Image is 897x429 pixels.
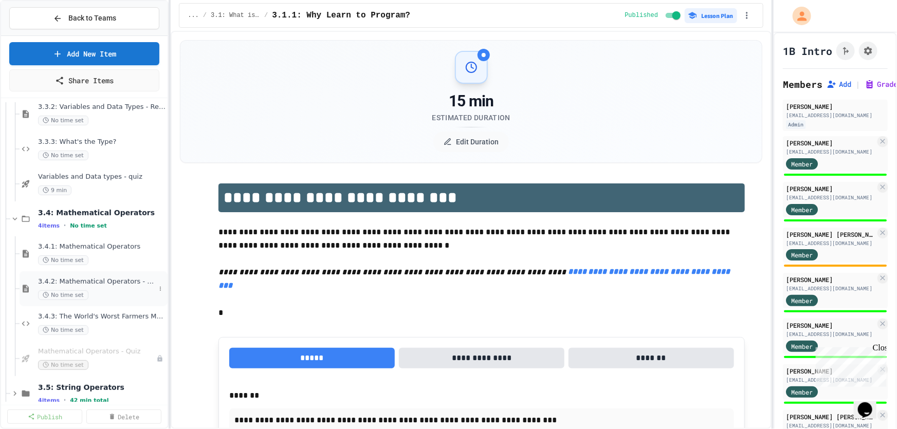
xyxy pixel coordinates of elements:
[786,102,885,111] div: [PERSON_NAME]
[786,366,875,376] div: [PERSON_NAME]
[855,78,861,90] span: |
[786,321,875,330] div: [PERSON_NAME]
[211,11,260,20] span: 3.1: What is Code?
[432,92,510,110] div: 15 min
[70,397,108,404] span: 42 min total
[625,11,658,20] span: Published
[38,185,71,195] span: 9 min
[38,383,166,392] span: 3.5: String Operators
[38,312,166,321] span: 3.4.3: The World's Worst Farmers Market
[783,44,832,58] h1: 1B Intro
[38,208,166,217] span: 3.4: Mathematical Operators
[786,412,875,421] div: [PERSON_NAME] [PERSON_NAME]
[38,151,88,160] span: No time set
[786,376,875,384] div: [EMAIL_ADDRESS][DOMAIN_NAME]
[64,396,66,404] span: •
[786,230,875,239] div: [PERSON_NAME] [PERSON_NAME]
[38,222,60,229] span: 4 items
[791,250,813,259] span: Member
[38,255,88,265] span: No time set
[433,132,509,152] button: Edit Duration
[38,347,156,356] span: Mathematical Operators - Quiz
[685,8,737,23] button: Lesson Plan
[68,13,116,24] span: Back to Teams
[432,113,510,123] div: Estimated Duration
[4,4,71,65] div: Chat with us now!Close
[812,343,887,387] iframe: chat widget
[64,221,66,230] span: •
[783,77,822,91] h2: Members
[791,342,813,351] span: Member
[156,355,163,362] div: Unpublished
[86,409,161,424] a: Delete
[38,277,155,286] span: 3.4.2: Mathematical Operators - Review
[70,222,107,229] span: No time set
[836,42,855,60] button: Click to see fork details
[9,69,159,91] a: Share Items
[786,120,806,129] div: Admin
[782,4,814,28] div: My Account
[854,388,887,419] iframe: chat widget
[272,9,410,22] span: 3.1.1: Why Learn to Program?
[264,11,268,20] span: /
[38,138,166,146] span: 3.3.3: What's the Type?
[188,11,199,20] span: ...
[38,116,88,125] span: No time set
[827,79,851,89] button: Add
[859,42,877,60] button: Assignment Settings
[786,275,875,284] div: [PERSON_NAME]
[203,11,207,20] span: /
[786,148,875,156] div: [EMAIL_ADDRESS][DOMAIN_NAME]
[786,285,875,292] div: [EMAIL_ADDRESS][DOMAIN_NAME]
[9,7,159,29] button: Back to Teams
[786,184,875,193] div: [PERSON_NAME]
[38,173,166,181] span: Variables and Data types - quiz
[786,111,885,119] div: [EMAIL_ADDRESS][DOMAIN_NAME]
[38,397,60,404] span: 4 items
[791,205,813,214] span: Member
[38,360,88,370] span: No time set
[38,243,166,251] span: 3.4.1: Mathematical Operators
[786,239,875,247] div: [EMAIL_ADDRESS][DOMAIN_NAME]
[786,330,875,338] div: [EMAIL_ADDRESS][DOMAIN_NAME]
[38,103,166,111] span: 3.3.2: Variables and Data Types - Review
[791,159,813,169] span: Member
[786,194,875,201] div: [EMAIL_ADDRESS][DOMAIN_NAME]
[9,42,159,65] a: Add New Item
[38,290,88,300] span: No time set
[155,284,166,294] button: More options
[786,138,875,147] div: [PERSON_NAME]
[38,325,88,335] span: No time set
[7,409,82,424] a: Publish
[791,387,813,397] span: Member
[791,296,813,305] span: Member
[625,9,683,22] div: Content is published and visible to students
